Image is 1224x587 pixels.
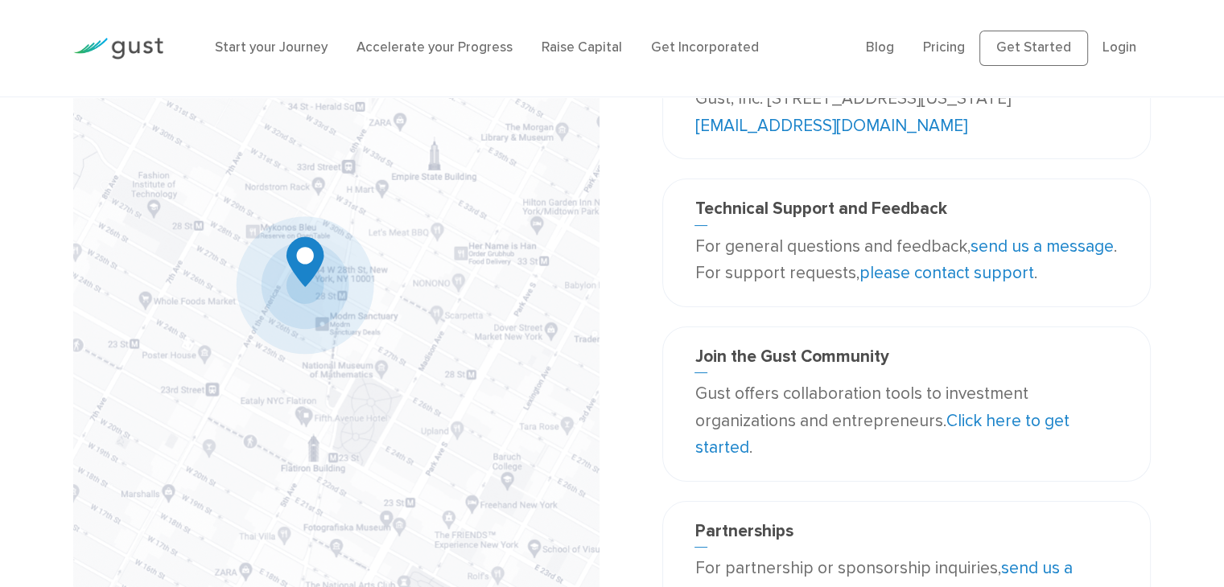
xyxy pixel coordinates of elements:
[215,39,328,55] a: Start your Journey
[1102,39,1136,55] a: Login
[694,347,1118,373] h3: Join the Gust Community
[923,39,965,55] a: Pricing
[694,233,1118,287] p: For general questions and feedback, . For support requests, .
[970,236,1113,257] a: send us a message
[651,39,759,55] a: Get Incorporated
[979,31,1088,66] a: Get Started
[356,39,513,55] a: Accelerate your Progress
[694,116,966,136] a: [EMAIL_ADDRESS][DOMAIN_NAME]
[694,521,1118,548] h3: Partnerships
[866,39,894,55] a: Blog
[73,38,163,60] img: Gust Logo
[694,380,1118,462] p: Gust offers collaboration tools to investment organizations and entrepreneurs. .
[694,85,1118,139] p: Gust, Inc. [STREET_ADDRESS][US_STATE]
[859,263,1033,283] a: please contact support
[694,199,1118,225] h3: Technical Support and Feedback
[542,39,622,55] a: Raise Capital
